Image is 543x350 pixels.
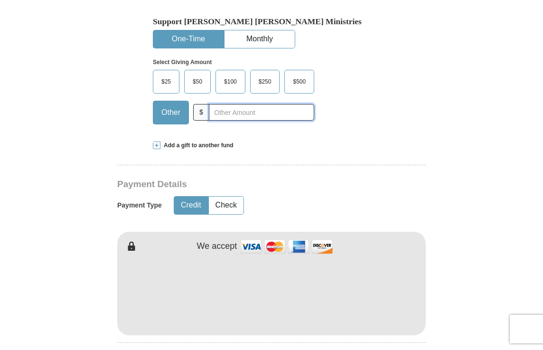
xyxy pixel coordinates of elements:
[174,197,208,214] button: Credit
[157,75,176,89] span: $25
[254,75,276,89] span: $250
[209,197,243,214] button: Check
[239,236,334,257] img: credit cards accepted
[153,17,390,27] h5: Support [PERSON_NAME] [PERSON_NAME] Ministries
[225,30,295,48] button: Monthly
[117,179,359,190] h3: Payment Details
[193,104,209,121] span: $
[197,241,237,252] h4: We accept
[160,142,234,150] span: Add a gift to another fund
[153,59,212,66] strong: Select Giving Amount
[288,75,310,89] span: $500
[157,105,185,120] span: Other
[209,104,314,121] input: Other Amount
[117,201,162,209] h5: Payment Type
[153,30,224,48] button: One-Time
[188,75,207,89] span: $50
[219,75,242,89] span: $100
